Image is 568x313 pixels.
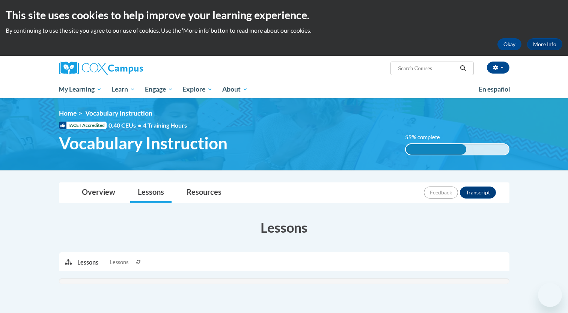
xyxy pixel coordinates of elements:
[527,38,562,50] a: More Info
[48,81,521,98] div: Main menu
[59,218,509,237] h3: Lessons
[6,26,562,35] p: By continuing to use the site you agree to our use of cookies. Use the ‘More info’ button to read...
[54,81,107,98] a: My Learning
[59,122,107,129] span: IACET Accredited
[6,8,562,23] h2: This site uses cookies to help improve your learning experience.
[405,133,448,141] label: 59% complete
[538,283,562,307] iframe: Button to launch messaging window
[479,85,510,93] span: En español
[110,258,128,266] span: Lessons
[108,121,143,129] span: 0.40 CEUs
[222,85,248,94] span: About
[111,85,135,94] span: Learn
[406,144,466,155] div: 59% complete
[59,62,143,75] img: Cox Campus
[140,81,178,98] a: Engage
[130,183,172,203] a: Lessons
[397,64,457,73] input: Search Courses
[457,64,469,73] button: Search
[497,38,521,50] button: Okay
[143,122,187,129] span: 4 Training Hours
[77,258,98,266] p: Lessons
[460,187,496,199] button: Transcript
[487,62,509,74] button: Account Settings
[217,81,253,98] a: About
[145,85,173,94] span: Engage
[59,133,228,153] span: Vocabulary Instruction
[182,85,212,94] span: Explore
[138,122,141,129] span: •
[59,85,102,94] span: My Learning
[59,62,202,75] a: Cox Campus
[85,109,152,117] span: Vocabulary Instruction
[107,81,140,98] a: Learn
[59,109,77,117] a: Home
[178,81,217,98] a: Explore
[74,183,123,203] a: Overview
[474,81,515,97] a: En español
[179,183,229,203] a: Resources
[424,187,458,199] button: Feedback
